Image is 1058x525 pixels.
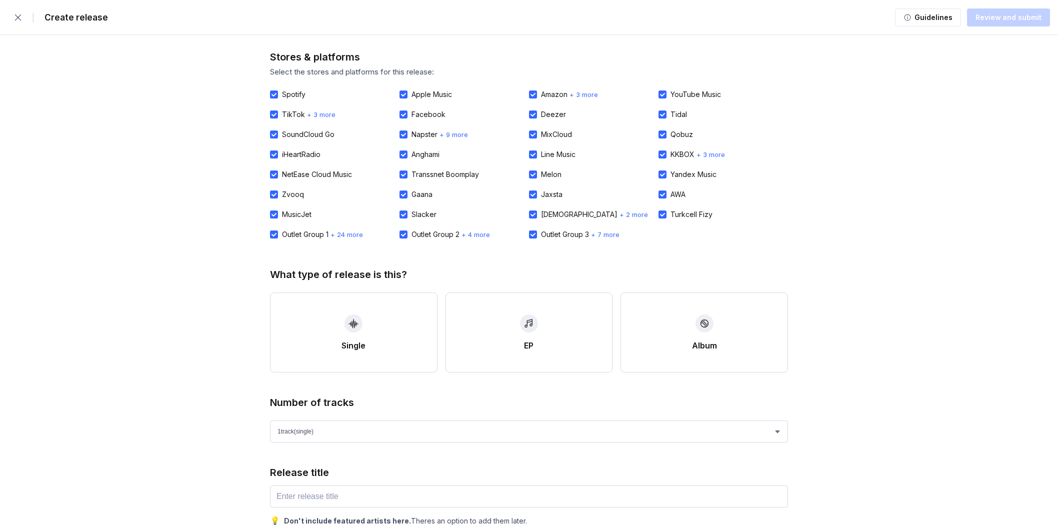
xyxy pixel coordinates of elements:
div: Gaana [411,190,432,198]
div: Turkcell Fizy [670,210,712,218]
div: Number of tracks [270,396,354,408]
div: Qobuz [670,130,693,138]
div: Outlet Group 3 [541,230,589,238]
div: Slacker [411,210,436,218]
span: + 7 more [591,230,619,238]
div: Single [341,340,365,350]
div: Zvooq [282,190,304,198]
div: YouTube Music [670,90,721,98]
button: Album [620,292,788,372]
div: Tidal [670,110,687,118]
div: Stores & platforms [270,51,360,63]
div: Outlet Group 1 [282,230,328,238]
div: Anghami [411,150,439,158]
div: Spotify [282,90,305,98]
div: Line Music [541,150,575,158]
div: Transsnet Boomplay [411,170,479,178]
div: Napster [411,130,437,138]
div: Theres an option to add them later. [284,516,527,525]
div: Amazon [541,90,567,98]
span: + 9 more [439,130,468,138]
div: Create release [38,12,108,22]
div: Release title [270,466,329,478]
div: Jaxsta [541,190,562,198]
div: Melon [541,170,561,178]
input: Enter release title [270,485,788,507]
div: KKBOX [670,150,694,158]
button: Guidelines [895,8,961,26]
div: Outlet Group 2 [411,230,459,238]
div: Apple Music [411,90,452,98]
span: + 3 more [696,150,725,158]
button: Single [270,292,437,372]
span: + 3 more [307,110,335,118]
div: Deezer [541,110,566,118]
div: Album [692,340,717,350]
div: AWA [670,190,685,198]
span: + 3 more [569,90,598,98]
div: SoundCloud Go [282,130,334,138]
div: What type of release is this? [270,268,407,280]
div: TikTok [282,110,305,118]
div: NetEase Cloud Music [282,170,352,178]
div: Select the stores and platforms for this release: [270,67,788,76]
div: [DEMOGRAPHIC_DATA] [541,210,617,218]
span: + 2 more [619,210,648,218]
div: Yandex Music [670,170,716,178]
div: Facebook [411,110,445,118]
div: MusicJet [282,210,311,218]
span: + 24 more [330,230,363,238]
div: | [32,12,34,22]
button: EP [445,292,613,372]
div: Guidelines [911,12,952,22]
span: + 4 more [461,230,490,238]
div: MixCloud [541,130,572,138]
div: iHeartRadio [282,150,320,158]
div: EP [524,340,533,350]
b: Don't include featured artists here. [284,516,411,525]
